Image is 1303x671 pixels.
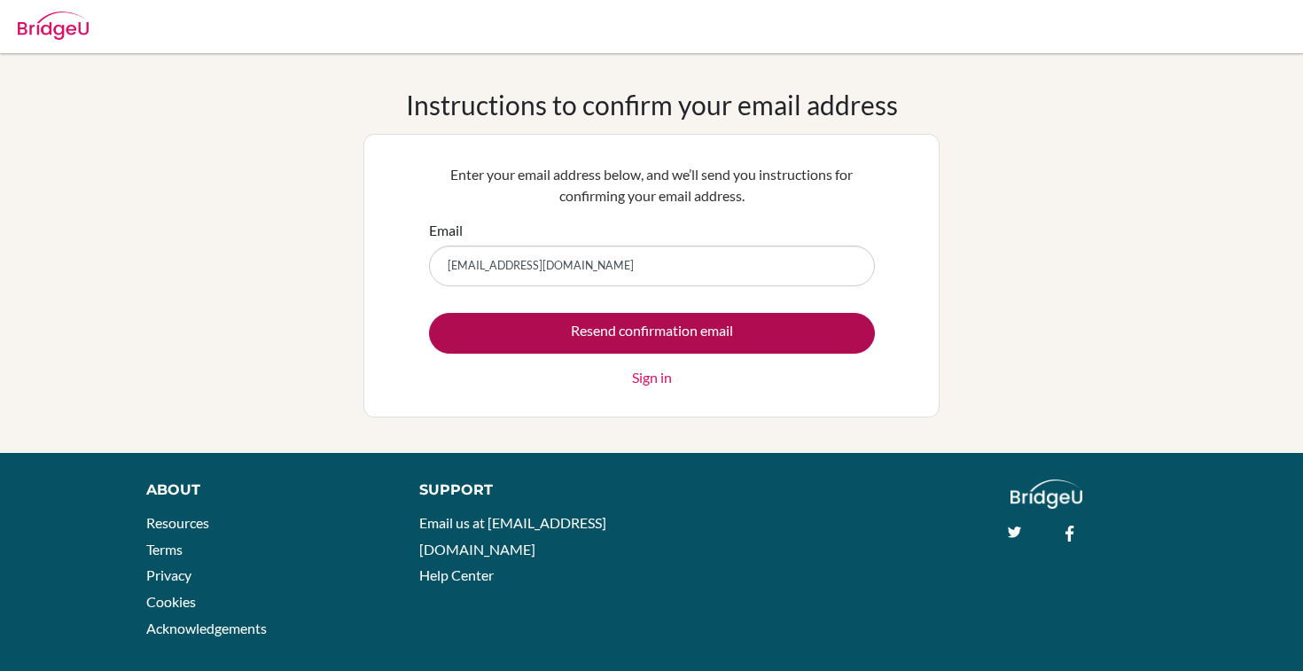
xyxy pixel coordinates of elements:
[18,12,89,40] img: Bridge-U
[146,514,209,531] a: Resources
[429,220,463,241] label: Email
[146,566,191,583] a: Privacy
[1010,480,1082,509] img: logo_white@2x-f4f0deed5e89b7ecb1c2cc34c3e3d731f90f0f143d5ea2071677605dd97b5244.png
[146,541,183,558] a: Terms
[406,89,898,121] h1: Instructions to confirm your email address
[429,313,875,354] input: Resend confirmation email
[632,367,672,388] a: Sign in
[419,566,494,583] a: Help Center
[429,164,875,207] p: Enter your email address below, and we’ll send you instructions for confirming your email address.
[146,593,196,610] a: Cookies
[419,514,606,558] a: Email us at [EMAIL_ADDRESS][DOMAIN_NAME]
[146,620,267,636] a: Acknowledgements
[146,480,379,501] div: About
[419,480,634,501] div: Support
